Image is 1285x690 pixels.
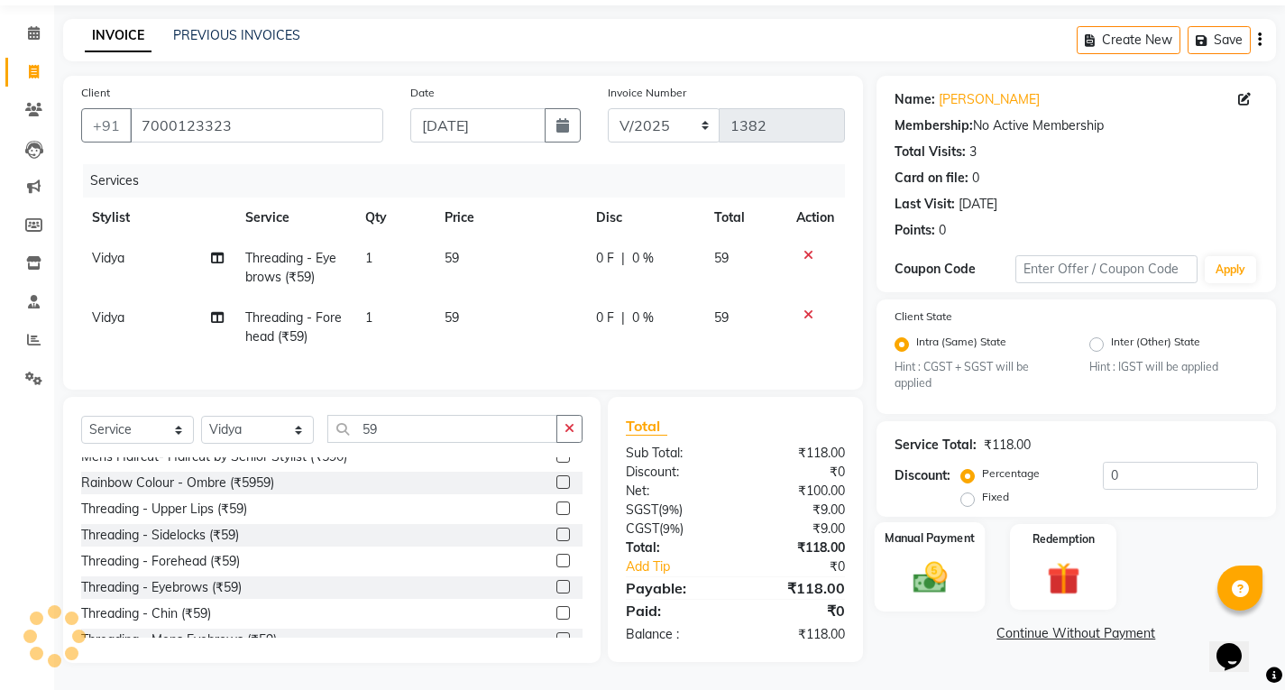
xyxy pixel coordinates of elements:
small: Hint : CGST + SGST will be applied [895,359,1063,392]
span: Vidya [92,250,124,266]
input: Enter Offer / Coupon Code [1015,255,1198,283]
div: ₹9.00 [735,520,858,538]
div: Threading - Eyebrows (₹59) [81,578,242,597]
button: Create New [1077,26,1180,54]
label: Intra (Same) State [916,334,1006,355]
div: Threading - Chin (₹59) [81,604,211,623]
div: Total: [612,538,735,557]
input: Search by Name/Mobile/Email/Code [130,108,383,143]
div: Card on file: [895,169,968,188]
div: Membership: [895,116,973,135]
span: | [621,249,625,268]
div: 0 [939,221,946,240]
div: ₹0 [735,600,858,621]
div: Coupon Code [895,260,1015,279]
th: Qty [354,198,434,238]
button: Save [1188,26,1251,54]
div: Balance : [612,625,735,644]
span: SGST [626,501,658,518]
span: 0 % [632,249,654,268]
div: Name: [895,90,935,109]
label: Fixed [982,489,1009,505]
a: Continue Without Payment [880,624,1272,643]
div: Net: [612,482,735,501]
span: CGST [626,520,659,537]
span: 59 [714,309,729,326]
div: Points: [895,221,935,240]
span: 0 % [632,308,654,327]
span: Threading - Eyebrows (₹59) [245,250,336,285]
button: +91 [81,108,132,143]
div: Sub Total: [612,444,735,463]
div: 0 [972,169,979,188]
iframe: chat widget [1209,618,1267,672]
div: Payable: [612,577,735,599]
div: ₹118.00 [735,538,858,557]
div: ₹118.00 [735,444,858,463]
span: 0 F [596,249,614,268]
label: Inter (Other) State [1111,334,1200,355]
th: Service [234,198,354,238]
div: ₹118.00 [735,625,858,644]
div: 3 [969,143,977,161]
div: Mens Haircut- Haircut by Senior Stylist (₹590) [81,447,347,466]
label: Date [410,85,435,101]
span: 0 F [596,308,614,327]
img: _gift.svg [1037,558,1090,599]
label: Manual Payment [885,530,975,547]
div: Last Visit: [895,195,955,214]
th: Disc [585,198,703,238]
div: ( ) [612,501,735,520]
div: Total Visits: [895,143,966,161]
span: | [621,308,625,327]
div: ₹0 [735,463,858,482]
div: No Active Membership [895,116,1258,135]
div: Threading - Sidelocks (₹59) [81,526,239,545]
span: 1 [365,309,372,326]
label: Percentage [982,465,1040,482]
label: Client State [895,308,952,325]
th: Action [785,198,845,238]
span: Threading - Forehead (₹59) [245,309,342,345]
div: ₹118.00 [984,436,1031,455]
span: 9% [662,502,679,517]
span: Vidya [92,309,124,326]
div: Paid: [612,600,735,621]
span: 9% [663,521,680,536]
a: [PERSON_NAME] [939,90,1040,109]
img: _cash.svg [902,558,957,597]
div: ₹0 [756,557,858,576]
label: Client [81,85,110,101]
a: INVOICE [85,20,151,52]
div: Discount: [612,463,735,482]
input: Search or Scan [327,415,557,443]
th: Price [434,198,585,238]
div: ( ) [612,520,735,538]
span: Total [626,417,667,436]
div: Service Total: [895,436,977,455]
div: Rainbow Colour - Ombre (₹5959) [81,474,274,492]
span: 1 [365,250,372,266]
div: Discount: [895,466,950,485]
a: Add Tip [612,557,756,576]
div: Threading - Upper Lips (₹59) [81,500,247,519]
div: Services [83,164,858,198]
a: PREVIOUS INVOICES [173,27,300,43]
div: [DATE] [959,195,997,214]
small: Hint : IGST will be applied [1089,359,1258,375]
div: ₹9.00 [735,501,858,520]
div: Threading - Forehead (₹59) [81,552,240,571]
th: Stylist [81,198,234,238]
button: Apply [1205,256,1256,283]
th: Total [703,198,785,238]
label: Redemption [1033,531,1095,547]
span: 59 [714,250,729,266]
div: ₹100.00 [735,482,858,501]
div: ₹118.00 [735,577,858,599]
label: Invoice Number [608,85,686,101]
div: Threading - Mens Eyebrows (₹59) [81,630,277,649]
span: 59 [445,309,459,326]
span: 59 [445,250,459,266]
